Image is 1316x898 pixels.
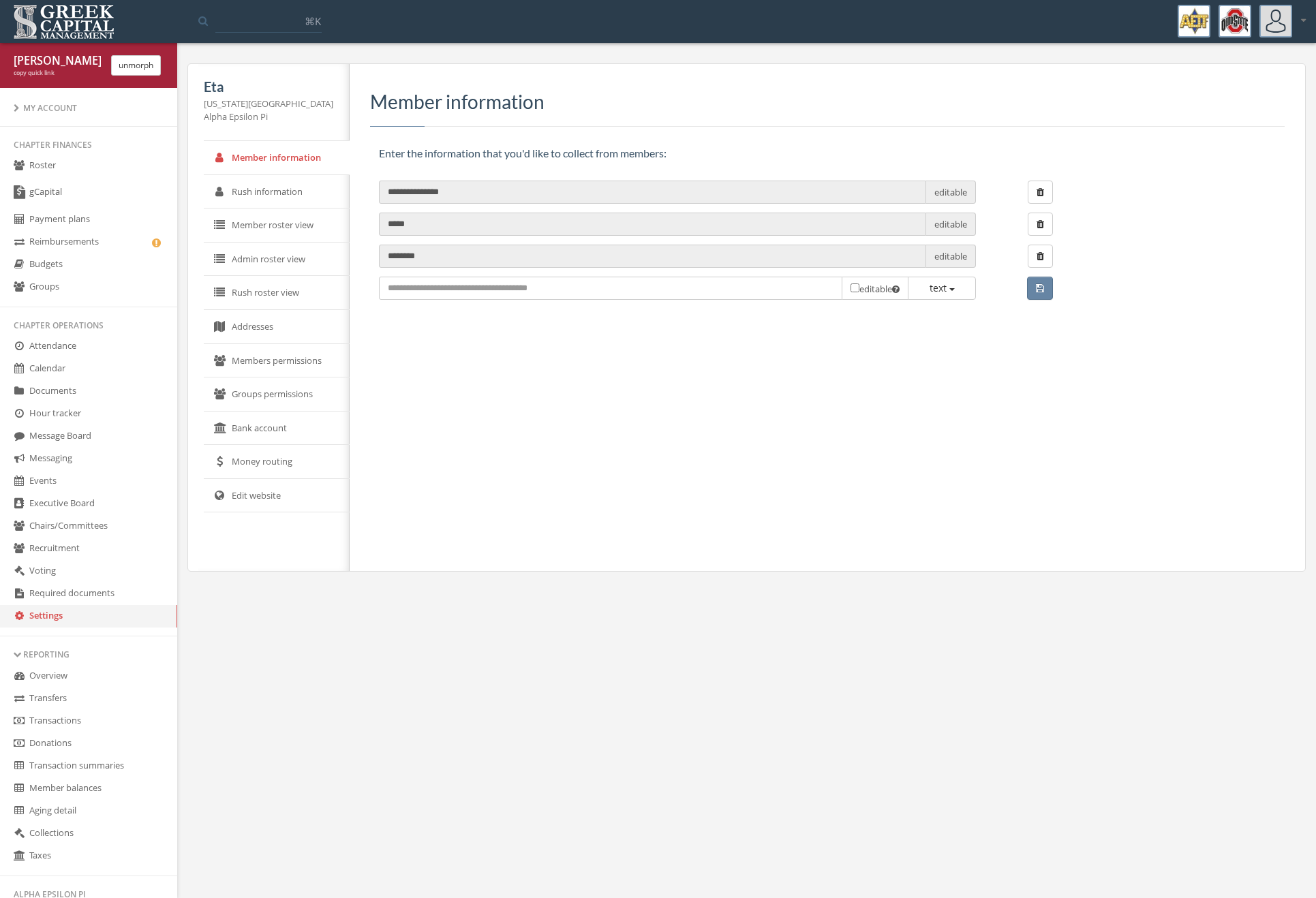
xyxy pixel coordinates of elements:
a: Edit website [204,479,350,513]
div: copy quick link [14,69,101,78]
a: Addresses [204,310,350,344]
span: ⌘K [305,14,321,28]
div: Reporting [14,649,164,660]
h6: Enter the information that you'd like to collect from members: [379,147,1285,159]
a: Money routing [204,445,350,479]
a: Rush roster view [204,276,350,310]
span: editable [842,277,908,300]
a: Member roster view [204,208,350,243]
a: Members permissions [204,344,350,378]
a: Bank account [204,412,350,446]
span: editable [926,181,976,204]
span: editable [926,213,976,236]
button: text [908,277,976,300]
div: [PERSON_NAME] [PERSON_NAME] [14,53,101,69]
h3: Member information [370,91,1285,112]
h5: Eta [204,79,333,94]
div: [US_STATE][GEOGRAPHIC_DATA] Alpha Epsilon Pi [204,97,333,123]
a: Member information [204,141,350,175]
a: Groups permissions [204,377,350,412]
a: Rush information [204,175,350,209]
span: editable [926,245,976,268]
a: Admin roster view [204,243,350,277]
button: unmorph [111,55,161,76]
div: My Account [14,102,164,114]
